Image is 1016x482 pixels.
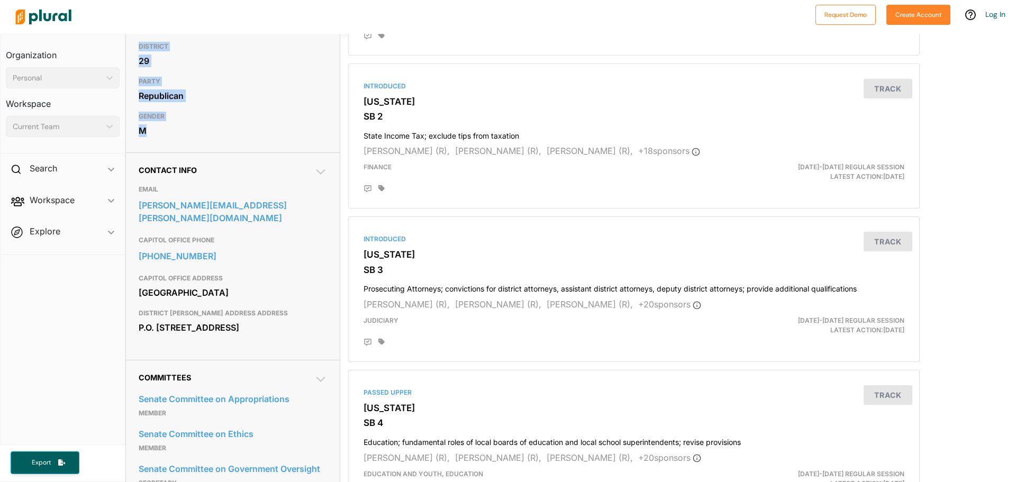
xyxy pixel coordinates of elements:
[455,299,541,310] span: [PERSON_NAME] (R),
[455,452,541,463] span: [PERSON_NAME] (R),
[139,320,327,335] div: P.O. [STREET_ADDRESS]
[139,183,327,196] h3: EMAIL
[364,126,904,141] h4: State Income Tax; exclude tips from taxation
[139,197,327,226] a: [PERSON_NAME][EMAIL_ADDRESS][PERSON_NAME][DOMAIN_NAME]
[139,461,327,477] a: Senate Committee on Government Oversight
[364,163,392,171] span: Finance
[364,249,904,260] h3: [US_STATE]
[364,185,372,193] div: Add Position Statement
[547,452,633,463] span: [PERSON_NAME] (R),
[139,53,327,69] div: 29
[364,417,904,428] h3: SB 4
[13,121,102,132] div: Current Team
[13,72,102,84] div: Personal
[139,272,327,285] h3: CAPITOL OFFICE ADDRESS
[30,162,57,174] h2: Search
[727,162,912,181] div: Latest Action: [DATE]
[364,96,904,107] h3: [US_STATE]
[364,433,904,447] h4: Education; fundamental roles of local boards of education and local school superintendents; revis...
[364,388,904,397] div: Passed Upper
[139,442,327,454] p: Member
[139,426,327,442] a: Senate Committee on Ethics
[886,5,950,25] button: Create Account
[638,452,701,463] span: + 20 sponsor s
[985,10,1005,19] a: Log In
[139,234,327,247] h3: CAPITOL OFFICE PHONE
[24,458,58,467] span: Export
[364,111,904,122] h3: SB 2
[364,81,904,91] div: Introduced
[547,299,633,310] span: [PERSON_NAME] (R),
[364,145,450,156] span: [PERSON_NAME] (R),
[364,32,372,40] div: Add Position Statement
[139,248,327,264] a: [PHONE_NUMBER]
[139,110,327,123] h3: GENDER
[815,8,876,20] a: Request Demo
[139,166,197,175] span: Contact Info
[864,79,912,98] button: Track
[139,75,327,88] h3: PARTY
[364,470,483,478] span: Education and Youth, Education
[547,145,633,156] span: [PERSON_NAME] (R),
[364,403,904,413] h3: [US_STATE]
[139,40,327,53] h3: DISTRICT
[455,145,541,156] span: [PERSON_NAME] (R),
[364,299,450,310] span: [PERSON_NAME] (R),
[364,338,372,347] div: Add Position Statement
[378,185,385,192] div: Add tags
[864,385,912,405] button: Track
[727,316,912,335] div: Latest Action: [DATE]
[6,40,120,63] h3: Organization
[139,407,327,420] p: Member
[886,8,950,20] a: Create Account
[6,88,120,112] h3: Workspace
[364,265,904,275] h3: SB 3
[139,307,327,320] h3: DISTRICT [PERSON_NAME] ADDRESS ADDRESS
[638,145,700,156] span: + 18 sponsor s
[815,5,876,25] button: Request Demo
[139,285,327,301] div: [GEOGRAPHIC_DATA]
[378,338,385,345] div: Add tags
[364,316,398,324] span: Judiciary
[864,232,912,251] button: Track
[364,234,904,244] div: Introduced
[364,279,904,294] h4: Prosecuting Attorneys; convictions for district attorneys, assistant district attorneys, deputy d...
[11,451,79,474] button: Export
[798,316,904,324] span: [DATE]-[DATE] Regular Session
[798,470,904,478] span: [DATE]-[DATE] Regular Session
[798,163,904,171] span: [DATE]-[DATE] Regular Session
[139,391,327,407] a: Senate Committee on Appropriations
[139,123,327,139] div: M
[139,88,327,104] div: Republican
[638,299,701,310] span: + 20 sponsor s
[139,373,191,382] span: Committees
[364,452,450,463] span: [PERSON_NAME] (R),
